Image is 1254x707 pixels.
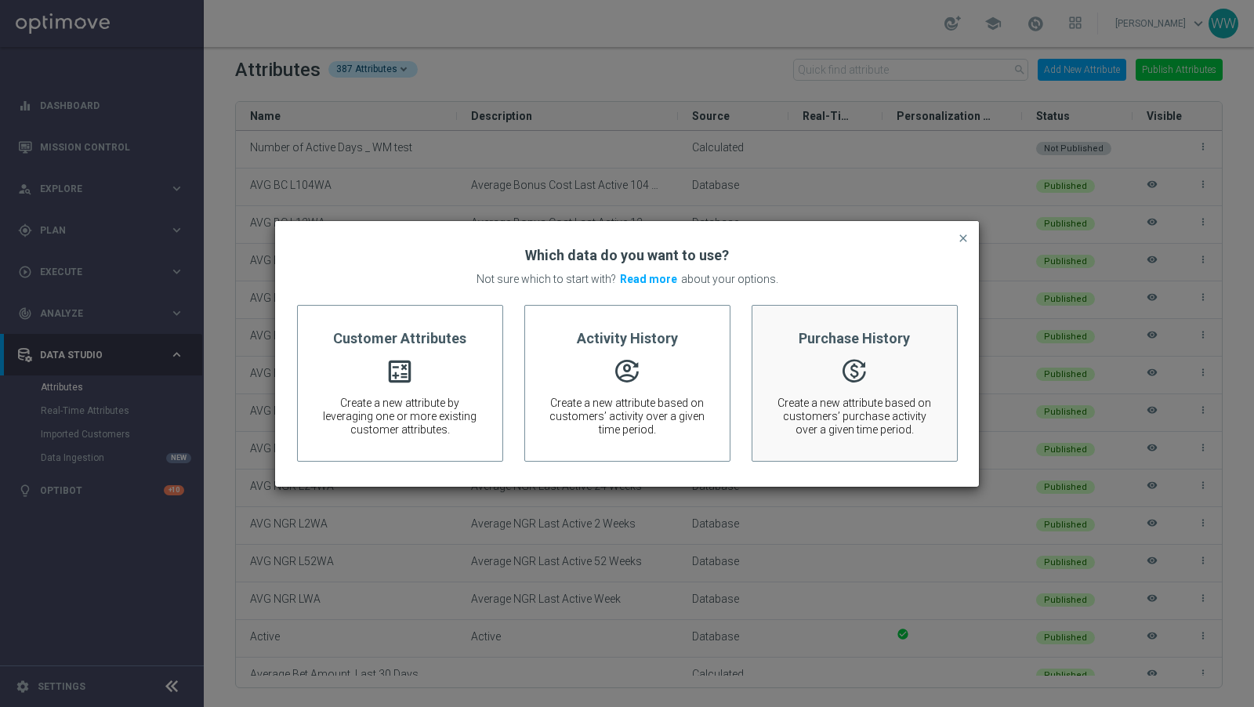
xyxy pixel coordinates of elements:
p: about your options. [681,272,778,286]
i: calculate [385,357,415,364]
span: close [957,232,969,240]
p: Not sure which to start with? [477,272,616,286]
a: Read more [616,268,681,290]
span: Create a new attribute based on customers’ activity over a given time period. [549,397,706,436]
span: Activity History [577,332,678,346]
span: Customer Attributes [333,332,466,346]
span: Create a new attribute by leveraging one or more existing customer attributes. [321,397,479,436]
span: Create a new attribute based on customers’ purchase activity over a given time period. [776,397,933,436]
h2: Which data do you want to use? [525,246,729,265]
span:  [776,363,933,380]
span: Purchase History [799,332,910,346]
span:  [549,363,706,380]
